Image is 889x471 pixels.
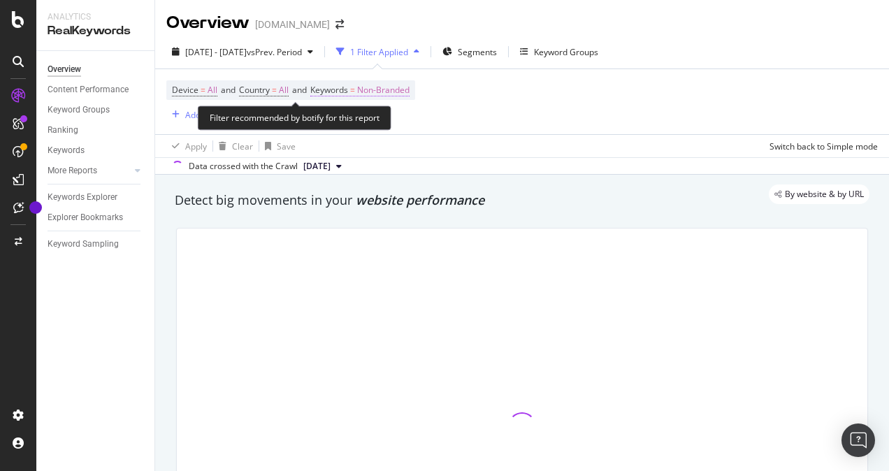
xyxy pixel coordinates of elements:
[172,84,198,96] span: Device
[350,84,355,96] span: =
[331,41,425,63] button: 1 Filter Applied
[221,84,236,96] span: and
[534,46,598,58] div: Keyword Groups
[201,84,205,96] span: =
[785,190,864,198] span: By website & by URL
[189,160,298,173] div: Data crossed with the Crawl
[272,84,277,96] span: =
[166,106,222,123] button: Add Filter
[48,190,117,205] div: Keywords Explorer
[48,164,97,178] div: More Reports
[48,62,81,77] div: Overview
[259,135,296,157] button: Save
[48,103,145,117] a: Keyword Groups
[298,158,347,175] button: [DATE]
[48,164,131,178] a: More Reports
[841,423,875,457] div: Open Intercom Messenger
[279,80,289,100] span: All
[764,135,878,157] button: Switch back to Simple mode
[232,140,253,152] div: Clear
[29,201,42,214] div: Tooltip anchor
[48,82,129,97] div: Content Performance
[48,237,119,252] div: Keyword Sampling
[48,103,110,117] div: Keyword Groups
[458,46,497,58] span: Segments
[48,210,145,225] a: Explorer Bookmarks
[48,143,145,158] a: Keywords
[48,210,123,225] div: Explorer Bookmarks
[48,11,143,23] div: Analytics
[239,84,270,96] span: Country
[277,140,296,152] div: Save
[48,237,145,252] a: Keyword Sampling
[185,109,222,121] div: Add Filter
[303,160,331,173] span: 2025 Aug. 30th
[48,82,145,97] a: Content Performance
[769,184,869,204] div: legacy label
[198,106,391,130] div: Filter recommended by botify for this report
[185,46,247,58] span: [DATE] - [DATE]
[247,46,302,58] span: vs Prev. Period
[48,62,145,77] a: Overview
[514,41,604,63] button: Keyword Groups
[48,23,143,39] div: RealKeywords
[292,84,307,96] span: and
[213,135,253,157] button: Clear
[437,41,503,63] button: Segments
[255,17,330,31] div: [DOMAIN_NAME]
[357,80,410,100] span: Non-Branded
[166,11,250,35] div: Overview
[166,41,319,63] button: [DATE] - [DATE]vsPrev. Period
[48,143,85,158] div: Keywords
[335,20,344,29] div: arrow-right-arrow-left
[350,46,408,58] div: 1 Filter Applied
[310,84,348,96] span: Keywords
[48,123,145,138] a: Ranking
[769,140,878,152] div: Switch back to Simple mode
[48,123,78,138] div: Ranking
[208,80,217,100] span: All
[185,140,207,152] div: Apply
[166,135,207,157] button: Apply
[48,190,145,205] a: Keywords Explorer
